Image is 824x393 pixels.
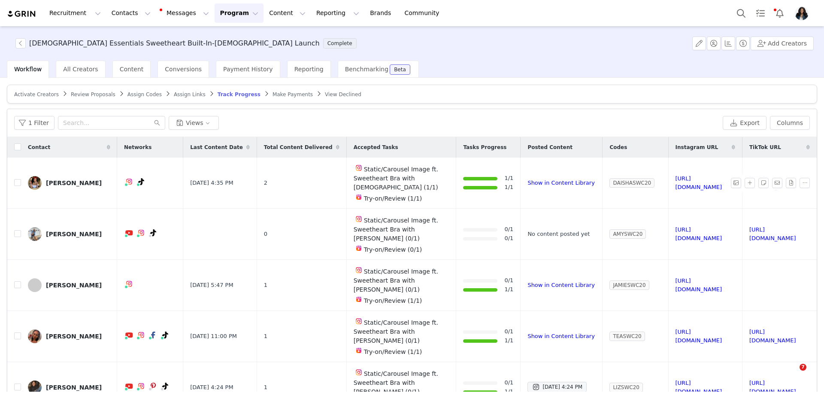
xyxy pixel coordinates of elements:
[504,225,513,234] a: 0/1
[44,3,106,23] button: Recruitment
[71,91,115,97] span: Review Proposals
[63,66,98,73] span: All Creators
[751,3,770,23] a: Tasks
[323,38,357,49] span: Complete
[28,227,42,241] img: 565646f5-7d6a-41b4-a7d0-077da8f79b31.jpg
[609,143,627,151] span: Codes
[190,281,233,289] span: [DATE] 5:47 PM
[609,281,649,289] a: JAMIESWC20
[609,179,654,187] a: DAISHASWC20
[782,364,803,384] iframe: Intercom live chat
[504,276,513,285] a: 0/1
[264,332,267,341] span: 1
[7,10,37,18] img: grin logo
[46,333,102,340] div: [PERSON_NAME]
[504,327,513,336] a: 0/1
[354,319,438,344] span: Static/Carousel Image ft. Sweetheart Bra with [PERSON_NAME] (0/1)
[264,281,267,289] span: 1
[28,227,110,241] a: [PERSON_NAME]
[264,383,267,392] span: 1
[28,278,110,292] a: [PERSON_NAME]
[609,332,645,341] a: TEASWC20
[527,230,595,238] div: No content posted yet
[126,280,133,287] img: instagram.svg
[325,91,361,97] span: View Declined
[154,120,160,126] i: icon: search
[14,66,42,73] span: Workflow
[749,175,796,190] a: [URL][DOMAIN_NAME]
[527,333,594,339] a: Show in Content Library
[126,178,133,185] img: instagram.svg
[504,183,513,192] a: 1/1
[364,195,422,202] span: Try-on/Review (1/1)
[364,246,422,253] span: Try-on/Review (0/1)
[676,226,722,241] a: [URL][DOMAIN_NAME]
[770,3,789,23] button: Notifications
[364,297,422,304] span: Try-on/Review (1/1)
[751,37,814,50] button: Add Creators
[46,282,102,289] div: [PERSON_NAME]
[58,116,165,130] input: Search...
[723,116,766,130] button: Export
[345,66,388,73] span: Benchmarking
[311,3,364,23] button: Reporting
[355,165,362,171] img: instagram.svg
[215,3,264,23] button: Program
[676,143,718,151] span: Instagram URL
[527,143,573,151] span: Posted Content
[46,180,102,186] div: [PERSON_NAME]
[29,38,320,49] h3: [DEMOGRAPHIC_DATA] Essentials Sweetheart Built-In-[DEMOGRAPHIC_DATA] Launch
[463,143,506,151] span: Tasks Progress
[504,285,513,294] a: 1/1
[354,217,438,242] span: Static/Carousel Image ft. Sweetheart Bra with [PERSON_NAME] (0/1)
[46,231,102,238] div: [PERSON_NAME]
[165,66,202,73] span: Conversions
[223,66,273,73] span: Payment History
[772,178,786,188] span: Send Email
[156,3,214,23] button: Messages
[504,174,513,183] a: 1/1
[120,66,144,73] span: Content
[527,180,594,186] a: Show in Content Library
[749,143,781,151] span: TikTok URL
[273,91,313,97] span: Make Payments
[138,229,145,236] img: instagram.svg
[394,67,406,72] div: Beta
[676,329,722,344] a: [URL][DOMAIN_NAME]
[749,226,796,241] a: [URL][DOMAIN_NAME]
[790,6,817,20] button: Profile
[169,116,219,130] button: Views
[190,143,243,151] span: Last Content Date
[355,267,362,274] img: instagram.svg
[609,383,643,392] a: LIZSWC20
[504,336,513,345] a: 1/1
[264,143,333,151] span: Total Content Delivered
[355,194,362,201] img: instagram-reels.svg
[28,329,42,343] img: 60e8ba8c-aac8-4fe7-8e86-417ae39d2914.jpg
[355,296,362,303] img: instagram-reels.svg
[355,347,362,354] img: instagram-reels.svg
[138,332,145,338] img: instagram.svg
[14,116,55,130] button: 1 Filter
[355,318,362,325] img: instagram.svg
[28,176,42,190] img: 43533eda-4bc7-46e9-9306-8b9678621384.jpg
[504,378,513,387] a: 0/1
[795,6,809,20] img: 50014deb-50cc-463a-866e-1dfcd7f1078d.jpg
[138,383,145,390] img: instagram.svg
[190,332,237,341] span: [DATE] 11:00 PM
[15,38,360,49] span: [object Object]
[28,329,110,343] a: [PERSON_NAME]
[354,268,438,293] span: Static/Carousel Image ft. Sweetheart Bra with [PERSON_NAME] (0/1)
[732,3,751,23] button: Search
[14,91,59,97] span: Activate Creators
[609,230,646,238] a: AMYSWC20
[355,369,362,376] img: instagram.svg
[527,282,594,288] a: Show in Content Library
[749,329,796,344] a: [URL][DOMAIN_NAME]
[190,179,233,187] span: [DATE] 4:35 PM
[354,166,438,191] span: Static/Carousel Image ft. Sweetheart Bra with [DEMOGRAPHIC_DATA] (1/1)
[676,175,722,190] a: [URL][DOMAIN_NAME]
[676,277,722,292] a: [URL][DOMAIN_NAME]
[355,245,362,252] img: instagram-reels.svg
